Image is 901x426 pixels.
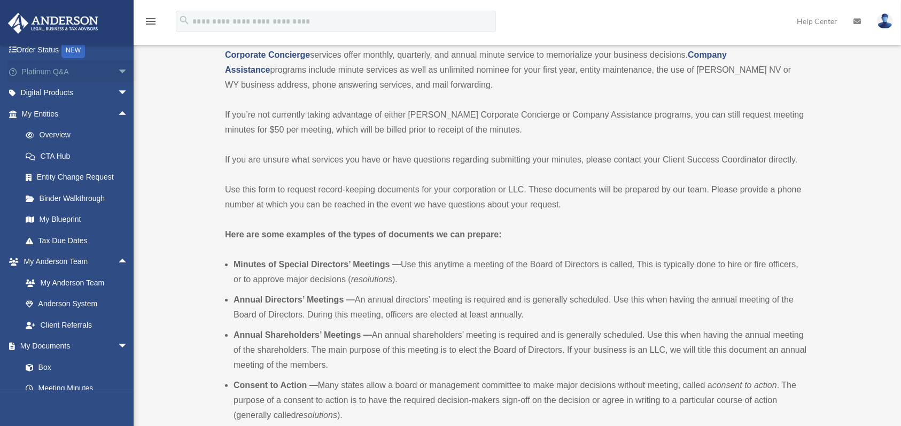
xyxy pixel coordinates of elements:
[7,82,144,104] a: Digital Productsarrow_drop_down
[225,182,807,212] p: Use this form to request record-keeping documents for your corporation or LLC. These documents wi...
[118,103,139,125] span: arrow_drop_up
[234,381,318,390] b: Consent to Action —
[225,152,807,167] p: If you are unsure what services you have or have questions regarding submitting your minutes, ple...
[234,295,355,304] b: Annual Directors’ Meetings —
[144,15,157,28] i: menu
[234,257,807,287] li: Use this anytime a meeting of the Board of Directors is called. This is typically done to hire or...
[144,19,157,28] a: menu
[118,61,139,83] span: arrow_drop_down
[15,167,144,188] a: Entity Change Request
[7,40,144,61] a: Order StatusNEW
[351,275,392,284] em: resolutions
[234,330,372,339] b: Annual Shareholders’ Meetings —
[118,251,139,273] span: arrow_drop_up
[61,42,85,58] div: NEW
[15,293,144,315] a: Anderson System
[225,50,310,59] a: Corporate Concierge
[15,230,144,251] a: Tax Due Dates
[225,230,502,239] strong: Here are some examples of the types of documents we can prepare:
[234,378,807,423] li: Many states allow a board or management committee to make major decisions without meeting, called...
[15,209,144,230] a: My Blueprint
[15,188,144,209] a: Binder Walkthrough
[15,145,144,167] a: CTA Hub
[15,378,139,399] a: Meeting Minutes
[15,125,144,146] a: Overview
[754,381,777,390] em: action
[234,328,807,373] li: An annual shareholders’ meeting is required and is generally scheduled. Use this when having the ...
[5,13,102,34] img: Anderson Advisors Platinum Portal
[118,336,139,358] span: arrow_drop_down
[178,14,190,26] i: search
[234,260,401,269] b: Minutes of Special Directors’ Meetings —
[15,314,144,336] a: Client Referrals
[7,251,144,273] a: My Anderson Teamarrow_drop_up
[225,107,807,137] p: If you’re not currently taking advantage of either [PERSON_NAME] Corporate Concierge or Company A...
[712,381,752,390] em: consent to
[7,61,144,82] a: Platinum Q&Aarrow_drop_down
[118,82,139,104] span: arrow_drop_down
[7,336,144,357] a: My Documentsarrow_drop_down
[296,410,337,420] em: resolutions
[225,48,807,92] p: services offer monthly, quarterly, and annual minute service to memorialize your business decisio...
[877,13,893,29] img: User Pic
[15,357,144,378] a: Box
[234,292,807,322] li: An annual directors’ meeting is required and is generally scheduled. Use this when having the ann...
[15,272,144,293] a: My Anderson Team
[7,103,144,125] a: My Entitiesarrow_drop_up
